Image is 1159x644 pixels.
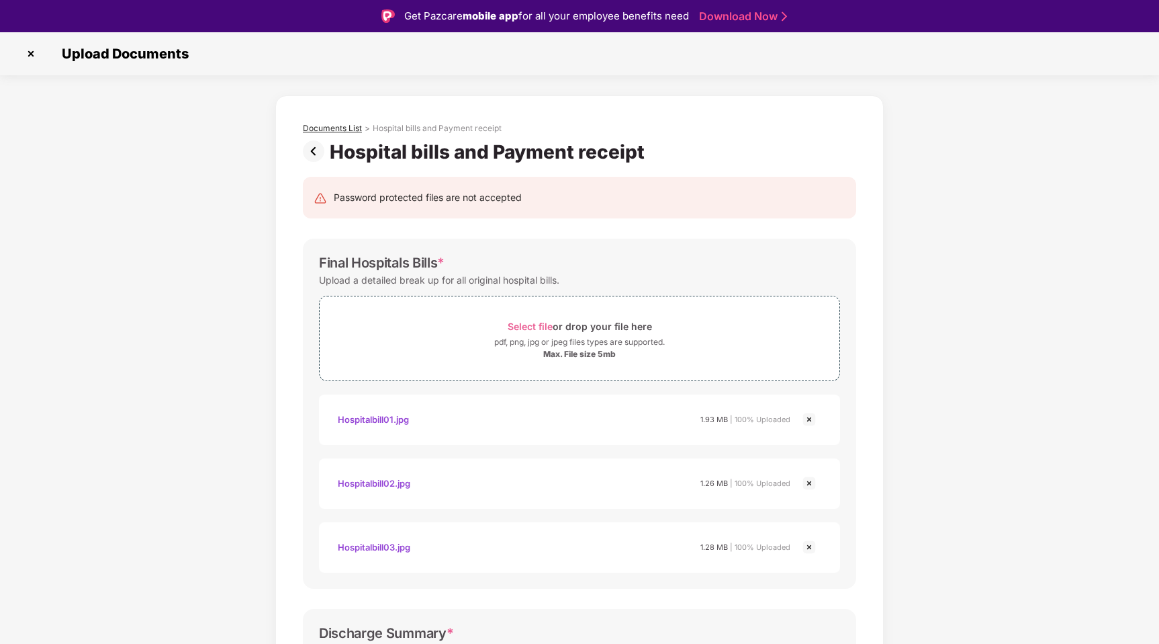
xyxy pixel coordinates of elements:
[330,140,650,163] div: Hospital bills and Payment receipt
[404,8,689,24] div: Get Pazcare for all your employee benefits need
[508,317,652,335] div: or drop your file here
[543,349,616,360] div: Max. File size 5mb
[730,479,790,488] span: | 100% Uploaded
[463,9,518,22] strong: mobile app
[730,415,790,424] span: | 100% Uploaded
[508,321,553,332] span: Select file
[303,123,362,134] div: Documents List
[319,625,453,641] div: Discharge Summary
[320,307,839,370] span: Select fileor drop your file herepdf, png, jpg or jpeg files types are supported.Max. File size 5mb
[699,9,783,24] a: Download Now
[20,43,42,65] img: svg+xml;base64,PHN2ZyBpZD0iQ3Jvc3MtMzJ4MzIiIHhtbG5zPSJodHRwOi8vd3d3LnczLm9yZy8yMDAwL3N2ZyIgd2lkdG...
[801,475,817,491] img: svg+xml;base64,PHN2ZyBpZD0iQ3Jvc3MtMjR4MjQiIHhtbG5zPSJodHRwOi8vd3d3LnczLm9yZy8yMDAwL3N2ZyIgd2lkdG...
[365,123,370,134] div: >
[801,411,817,428] img: svg+xml;base64,PHN2ZyBpZD0iQ3Jvc3MtMjR4MjQiIHhtbG5zPSJodHRwOi8vd3d3LnczLm9yZy8yMDAwL3N2ZyIgd2lkdG...
[314,192,327,205] img: svg+xml;base64,PHN2ZyB4bWxucz0iaHR0cDovL3d3dy53My5vcmcvMjAwMC9zdmciIHdpZHRoPSIyNCIgaGVpZ2h0PSIyNC...
[801,539,817,555] img: svg+xml;base64,PHN2ZyBpZD0iQ3Jvc3MtMjR4MjQiIHhtbG5zPSJodHRwOi8vd3d3LnczLm9yZy8yMDAwL3N2ZyIgd2lkdG...
[334,190,522,205] div: Password protected files are not accepted
[319,255,445,271] div: Final Hospitals Bills
[381,9,395,23] img: Logo
[48,46,195,62] span: Upload Documents
[338,472,410,495] div: Hospitalbill02.jpg
[303,140,330,162] img: svg+xml;base64,PHN2ZyBpZD0iUHJldi0zMngzMiIgeG1sbnM9Imh0dHA6Ly93d3cudzMub3JnLzIwMDAvc3ZnIiB3aWR0aD...
[782,9,787,24] img: Stroke
[700,415,728,424] span: 1.93 MB
[730,542,790,552] span: | 100% Uploaded
[494,335,665,349] div: pdf, png, jpg or jpeg files types are supported.
[319,271,559,289] div: Upload a detailed break up for all original hospital bills.
[338,408,409,431] div: Hospitalbill01.jpg
[373,123,502,134] div: Hospital bills and Payment receipt
[338,536,410,559] div: Hospitalbill03.jpg
[700,542,728,552] span: 1.28 MB
[700,479,728,488] span: 1.26 MB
